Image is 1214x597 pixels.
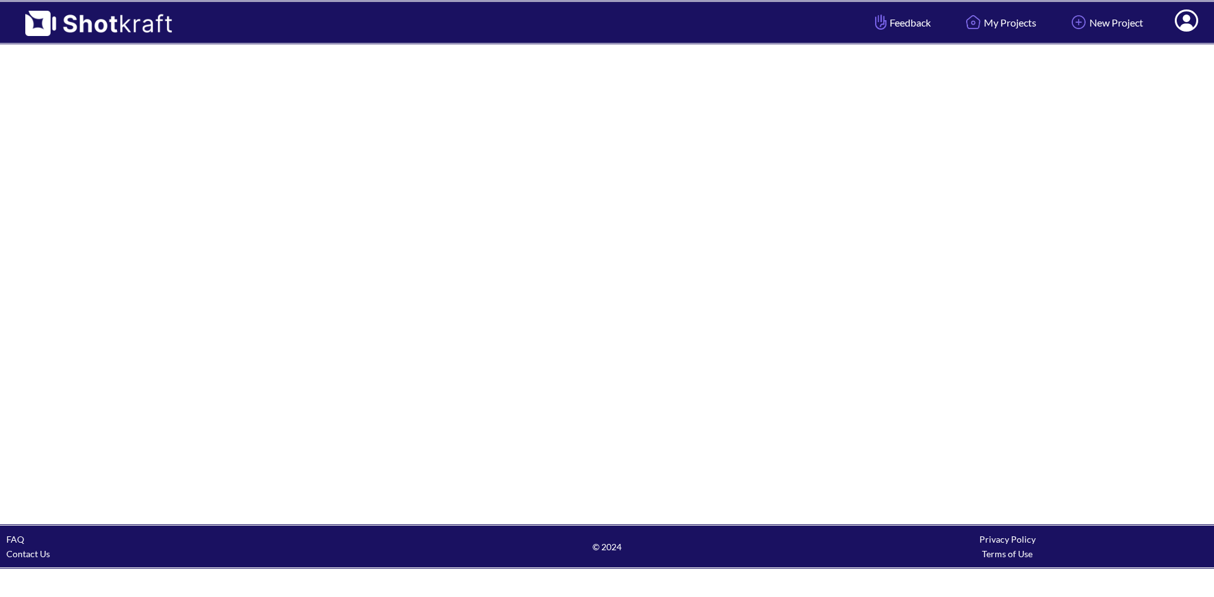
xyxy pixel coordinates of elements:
div: Terms of Use [807,546,1208,561]
a: New Project [1058,6,1153,39]
img: Add Icon [1068,11,1089,33]
div: Privacy Policy [807,532,1208,546]
span: © 2024 [407,540,807,554]
a: FAQ [6,534,24,545]
img: Home Icon [962,11,984,33]
a: Contact Us [6,548,50,559]
span: Feedback [872,15,931,30]
a: My Projects [953,6,1046,39]
img: Hand Icon [872,11,890,33]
